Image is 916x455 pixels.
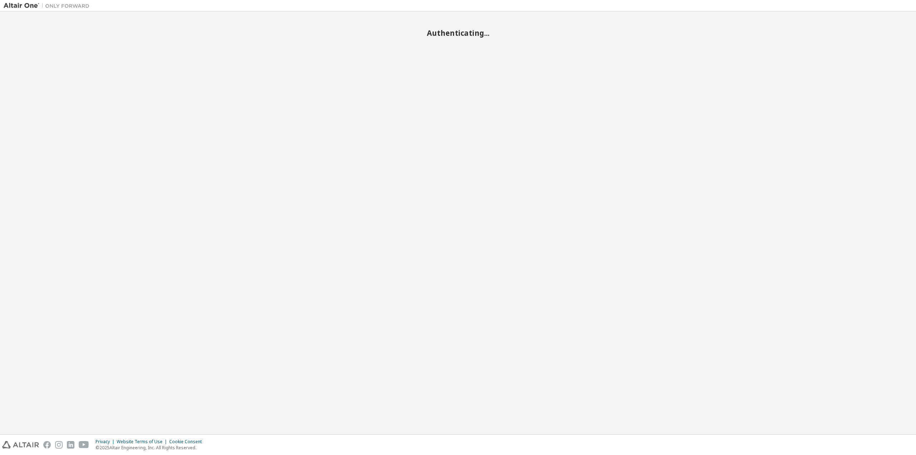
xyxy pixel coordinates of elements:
img: altair_logo.svg [2,441,39,449]
img: facebook.svg [43,441,51,449]
img: linkedin.svg [67,441,74,449]
div: Website Terms of Use [117,439,169,445]
img: youtube.svg [79,441,89,449]
img: Altair One [4,2,93,9]
div: Cookie Consent [169,439,206,445]
div: Privacy [96,439,117,445]
h2: Authenticating... [4,28,912,38]
img: instagram.svg [55,441,63,449]
p: © 2025 Altair Engineering, Inc. All Rights Reserved. [96,445,206,451]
